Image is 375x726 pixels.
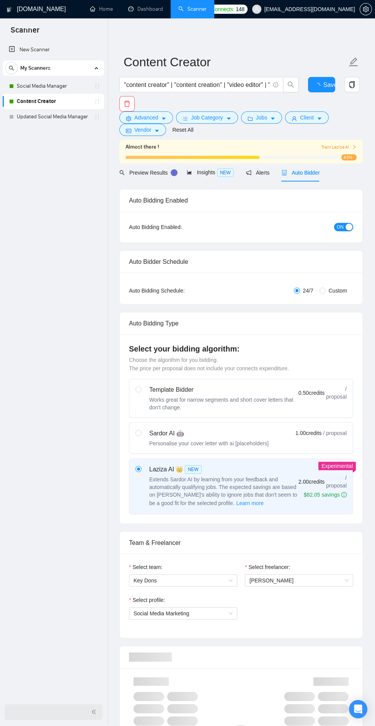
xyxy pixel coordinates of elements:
[129,223,204,231] div: Auto Bidding Enabled:
[3,42,104,57] li: New Scanner
[6,65,17,71] span: search
[323,429,347,437] span: / proposal
[187,170,192,175] span: area-chart
[149,440,269,447] div: Personalise your cover letter with ai [placeholders]
[5,62,18,74] button: search
[134,113,158,122] span: Advanced
[17,78,90,94] a: Social Media Manager
[119,111,173,124] button: settingAdvancedcaret-down
[314,83,323,89] span: loading
[236,499,264,507] span: Learn more
[326,286,350,295] span: Custom
[211,5,234,13] span: Connects:
[248,116,253,121] span: folder
[129,286,204,295] div: Auto Bidding Schedule:
[273,82,278,87] span: info-circle
[270,116,276,121] span: caret-down
[149,465,298,474] div: Laziza AI
[134,610,189,616] span: Social Media Marketing
[129,343,353,354] h4: Select your bidding algorithm:
[298,477,324,486] span: 2.00 credits
[217,168,234,177] span: NEW
[284,81,298,88] span: search
[187,169,233,175] span: Insights
[295,429,321,437] span: 1.00 credits
[323,80,337,90] span: Save
[283,77,298,92] button: search
[191,113,223,122] span: Job Category
[129,312,353,334] div: Auto Bidding Type
[3,60,104,124] li: My Scanners
[129,357,289,371] span: Choose the algorithm for you bidding. The price per proposal does not include your connects expen...
[337,223,344,231] span: ON
[124,80,270,90] input: Search Freelance Jobs...
[341,492,347,497] span: info-circle
[226,116,232,121] span: caret-down
[352,145,357,149] span: right
[345,81,359,88] span: copy
[236,5,244,13] span: 148
[321,144,357,151] button: Train Laziza AI
[91,708,99,716] span: double-left
[124,52,347,72] input: Scanner name...
[129,190,353,211] div: Auto Bidding Enabled
[126,128,131,134] span: idcard
[119,170,174,176] span: Preview Results
[154,128,160,134] span: caret-down
[246,170,270,176] span: Alerts
[178,6,207,12] a: searchScanner
[7,3,12,16] img: logo
[321,463,353,469] span: Experimental
[349,700,367,718] div: Open Intercom Messenger
[149,429,269,438] div: Sardor AI 🤖
[5,25,46,41] span: Scanner
[9,42,98,57] a: New Scanner
[134,126,151,134] span: Vendor
[119,96,135,111] button: delete
[134,575,233,586] span: Key Dons
[94,83,100,89] span: holder
[129,251,353,273] div: Auto Bidder Schedule
[17,109,90,124] a: Updated Social Media Manager
[282,170,287,175] span: robot
[344,77,360,92] button: copy
[128,6,163,12] a: dashboardDashboard
[119,170,125,175] span: search
[254,7,259,12] span: user
[349,57,359,67] span: edit
[185,465,202,474] span: NEW
[183,116,188,121] span: bars
[245,563,290,571] label: Select freelancer:
[360,6,372,12] a: setting
[298,389,324,397] span: 0.50 credits
[341,154,357,160] span: 63%
[308,77,336,92] button: Save
[94,98,100,105] span: holder
[249,577,293,584] span: [PERSON_NAME]
[90,6,113,12] a: homeHome
[300,286,316,295] span: 24/7
[132,596,165,604] span: Select profile:
[149,476,297,506] span: Extends Sardor AI by learning from your feedback and automatically qualifying jobs. The expected ...
[171,169,178,176] div: Tooltip anchor
[300,113,314,122] span: Client
[360,3,372,15] button: setting
[285,111,329,124] button: userClientcaret-down
[161,116,166,121] span: caret-down
[236,499,264,508] button: Laziza AI NEWExtends Sardor AI by learning from your feedback and automatically qualifying jobs. ...
[176,111,238,124] button: barsJob Categorycaret-down
[317,116,322,121] span: caret-down
[119,124,166,136] button: idcardVendorcaret-down
[326,474,347,489] span: / proposal
[326,385,347,401] span: / proposal
[172,126,193,134] a: Reset All
[149,396,298,411] div: Works great for narrow segments and short cover letters that don't change.
[126,143,159,151] span: Almost there !
[149,385,298,394] div: Template Bidder
[129,532,353,554] div: Team & Freelancer
[304,491,347,499] div: $82.05 savings
[120,100,134,107] span: delete
[256,113,267,122] span: Jobs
